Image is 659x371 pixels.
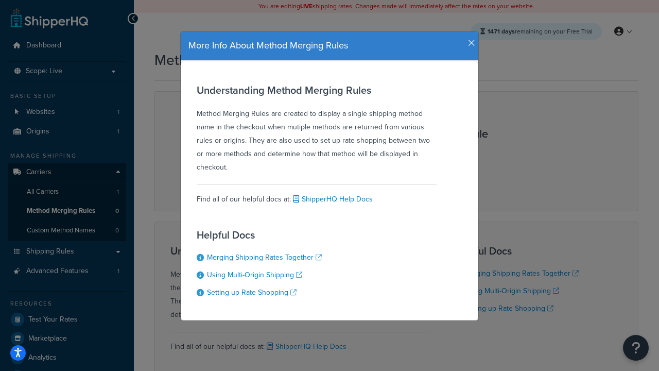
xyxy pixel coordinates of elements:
[207,287,297,298] a: Setting up Rate Shopping
[197,85,437,96] h3: Understanding Method Merging Rules
[207,252,322,263] a: Merging Shipping Rates Together
[188,39,471,53] h4: More Info About Method Merging Rules
[197,184,437,206] div: Find all of our helpful docs at:
[207,269,302,280] a: Using Multi-Origin Shipping
[197,85,437,174] div: Method Merging Rules are created to display a single shipping method name in the checkout when mu...
[291,194,373,205] a: ShipperHQ Help Docs
[197,229,322,241] h3: Helpful Docs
